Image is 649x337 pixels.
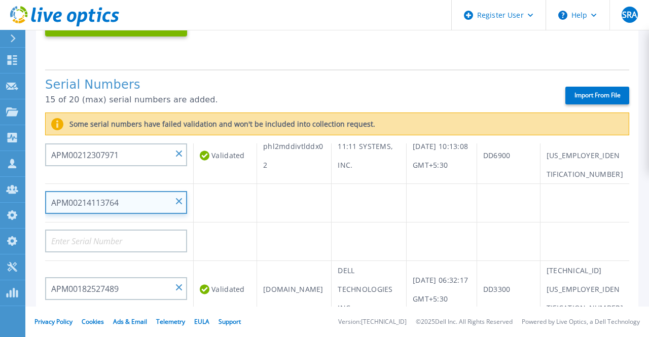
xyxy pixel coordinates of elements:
[45,191,187,214] input: Enter Serial Number
[63,120,375,128] label: Some serial numbers have failed validation and won't be included into collection request.
[82,317,104,326] a: Cookies
[194,317,209,326] a: EULA
[45,277,187,300] input: Enter Serial Number
[540,127,629,184] td: [TECHNICAL_ID][US_EMPLOYER_IDENTIFICATION_NUMBER]
[565,87,629,104] label: Import From File
[45,230,187,252] input: Enter Serial Number
[477,127,540,184] td: DD6900
[200,280,250,298] div: Validated
[200,146,250,165] div: Validated
[257,261,332,318] td: [DOMAIN_NAME]
[407,127,477,184] td: [DATE] 10:13:08 GMT+5:30
[45,95,548,104] p: 15 of 20 (max) serial numbers are added.
[332,127,407,184] td: 11:11 SYSTEMS, INC.
[219,317,241,326] a: Support
[338,319,407,325] li: Version: [TECHNICAL_ID]
[332,261,407,318] td: DELL TECHNOLOGIES INC
[34,317,73,326] a: Privacy Policy
[477,261,540,318] td: DD3300
[622,11,637,19] span: SRA
[113,317,147,326] a: Ads & Email
[407,261,477,318] td: [DATE] 06:32:17 GMT+5:30
[45,143,187,166] input: Enter Serial Number
[540,261,629,318] td: [TECHNICAL_ID][US_EMPLOYER_IDENTIFICATION_NUMBER]
[416,319,513,325] li: © 2025 Dell Inc. All Rights Reserved
[257,127,332,184] td: phl2mddivtlddx02
[45,78,548,92] h1: Serial Numbers
[156,317,185,326] a: Telemetry
[522,319,640,325] li: Powered by Live Optics, a Dell Technology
